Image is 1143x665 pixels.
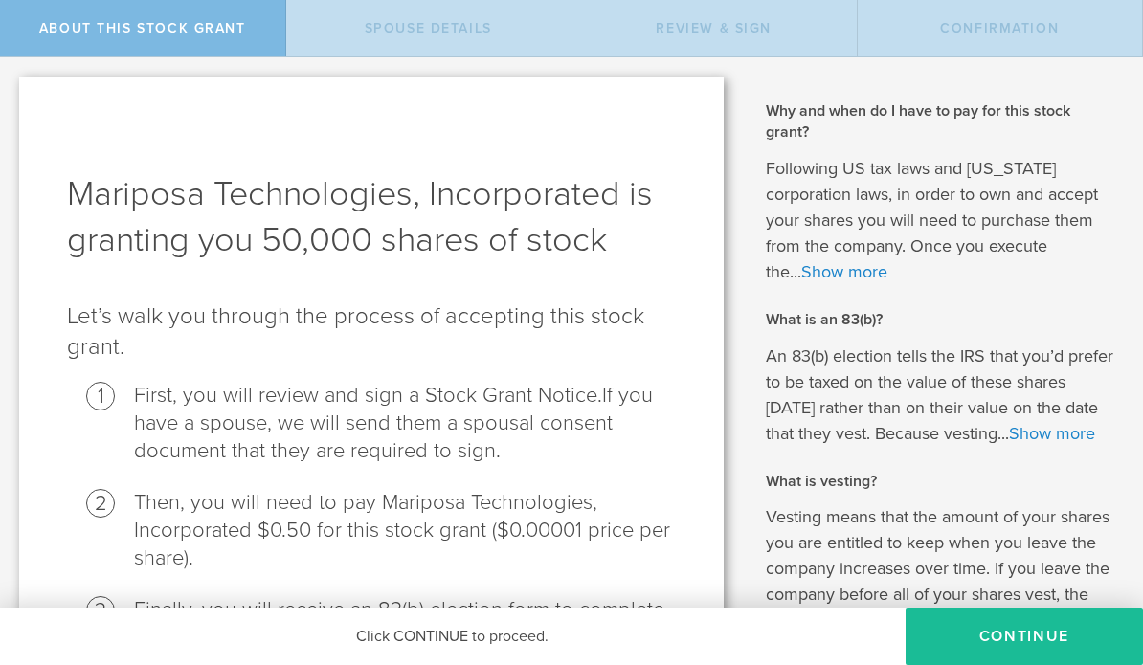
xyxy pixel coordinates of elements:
span: About this stock grant [39,20,246,36]
h2: Why and when do I have to pay for this stock grant? [766,100,1114,144]
span: If you have a spouse, we will send them a spousal consent document that they are required to sign. [134,383,653,463]
p: Vesting means that the amount of your shares you are entitled to keep when you leave the company ... [766,504,1114,659]
p: Following US tax laws and [US_STATE] corporation laws, in order to own and accept your shares you... [766,156,1114,285]
span: Spouse Details [365,20,492,36]
h2: What is an 83(b)? [766,309,1114,330]
li: First, you will review and sign a Stock Grant Notice. [134,382,676,465]
h1: Mariposa Technologies, Incorporated is granting you 50,000 shares of stock [67,171,676,263]
p: An 83(b) election tells the IRS that you’d prefer to be taxed on the value of these shares [DATE]... [766,344,1114,447]
p: Let’s walk you through the process of accepting this stock grant . [67,301,676,363]
span: Review & Sign [656,20,772,36]
a: Show more [1009,423,1095,444]
button: CONTINUE [906,608,1143,665]
span: Confirmation [940,20,1059,36]
li: Then, you will need to pay Mariposa Technologies, Incorporated $0.50 for this stock grant ($0.000... [134,489,676,572]
a: Show more [801,261,887,282]
h2: What is vesting? [766,471,1114,492]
